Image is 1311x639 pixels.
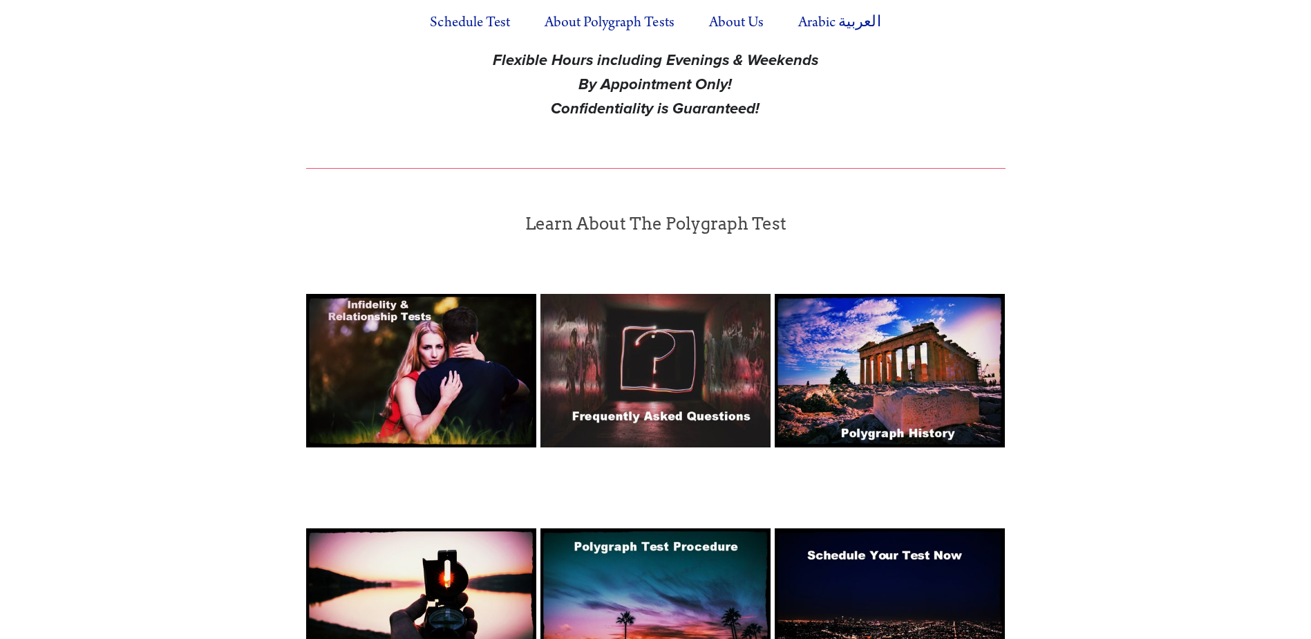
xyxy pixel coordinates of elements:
[306,216,1006,232] h1: Learn About The Polygraph Test
[775,294,1005,447] img: Polygraph History
[493,51,818,119] em: Flexible Hours including Evenings & Weekends By Appointment Only! Confidentiality is Guaranteed!
[783,3,896,41] label: Arabic العربية
[415,3,525,41] a: Schedule Test
[694,3,779,41] label: About Us
[306,294,536,447] img: Infidelity &amp; Relationships
[540,294,771,447] img: FAQ
[529,3,690,41] label: About Polygraph Tests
